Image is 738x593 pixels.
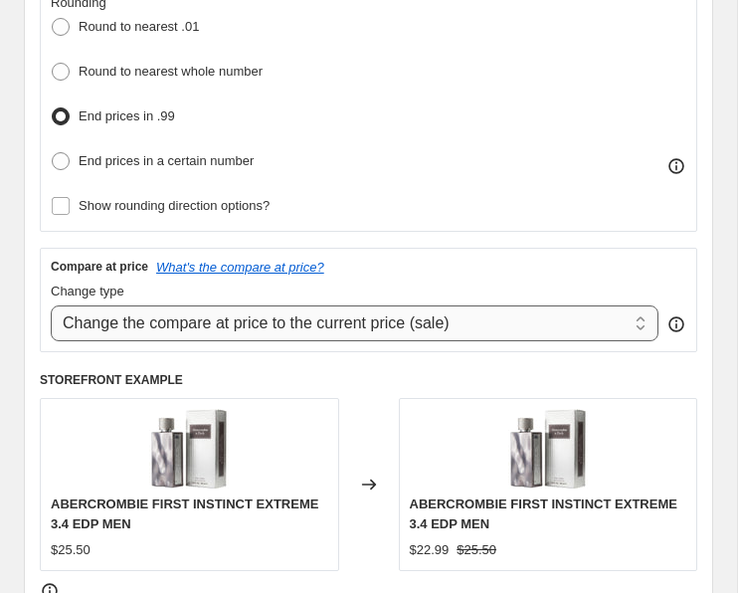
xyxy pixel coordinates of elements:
[457,540,496,560] strike: $25.50
[79,64,263,79] span: Round to nearest whole number
[410,540,450,560] div: $22.99
[51,540,91,560] div: $25.50
[51,259,148,275] h3: Compare at price
[51,496,318,531] span: ABERCROMBIE FIRST INSTINCT EXTREME 3.4 EDP MEN
[156,260,324,275] button: What's the compare at price?
[149,409,229,489] img: 186566_80x.jpg
[410,496,677,531] span: ABERCROMBIE FIRST INSTINCT EXTREME 3.4 EDP MEN
[40,372,697,388] h6: STOREFRONT EXAMPLE
[79,19,199,34] span: Round to nearest .01
[51,284,124,298] span: Change type
[666,314,686,334] div: help
[79,108,175,123] span: End prices in .99
[508,409,588,489] img: 186566_80x.jpg
[79,198,270,213] span: Show rounding direction options?
[79,153,254,168] span: End prices in a certain number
